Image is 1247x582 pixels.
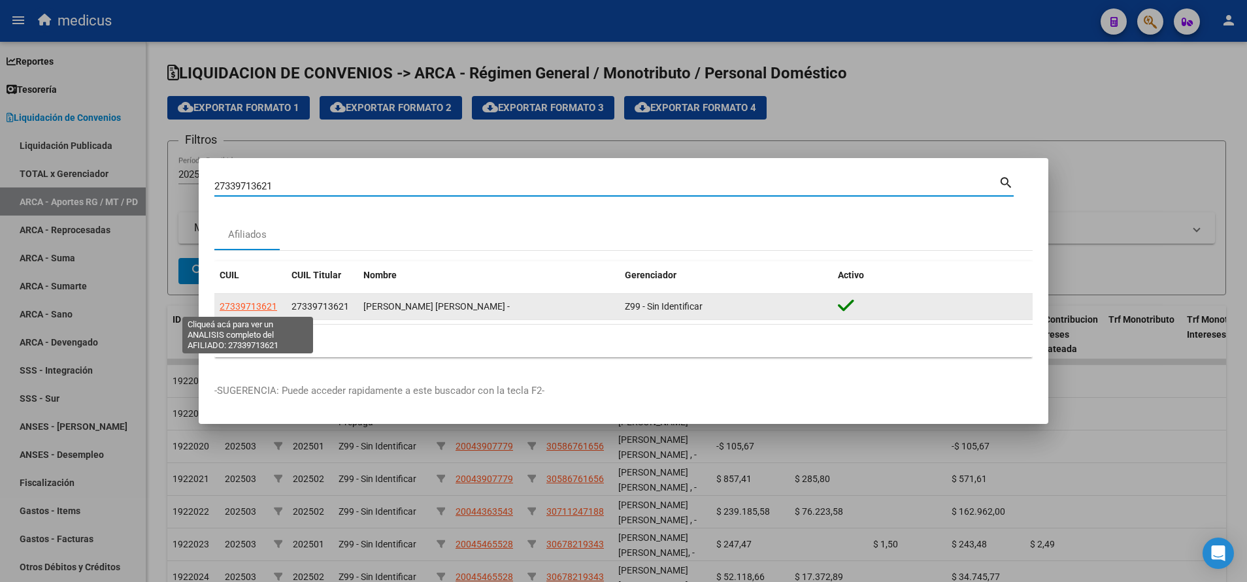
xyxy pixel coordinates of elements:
[999,174,1014,189] mat-icon: search
[214,383,1033,398] p: -SUGERENCIA: Puede acceder rapidamente a este buscador con la tecla F2-
[625,301,703,312] span: Z99 - Sin Identificar
[833,261,1033,289] datatable-header-cell: Activo
[291,270,341,280] span: CUIL Titular
[228,227,267,242] div: Afiliados
[220,301,277,312] span: 27339713621
[363,299,614,314] div: [PERSON_NAME] [PERSON_NAME] -
[214,325,1033,357] div: 1 total
[291,301,349,312] span: 27339713621
[620,261,833,289] datatable-header-cell: Gerenciador
[1203,538,1234,569] div: Open Intercom Messenger
[363,270,397,280] span: Nombre
[214,261,286,289] datatable-header-cell: CUIL
[220,270,239,280] span: CUIL
[358,261,620,289] datatable-header-cell: Nombre
[286,261,358,289] datatable-header-cell: CUIL Titular
[625,270,676,280] span: Gerenciador
[838,270,864,280] span: Activo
